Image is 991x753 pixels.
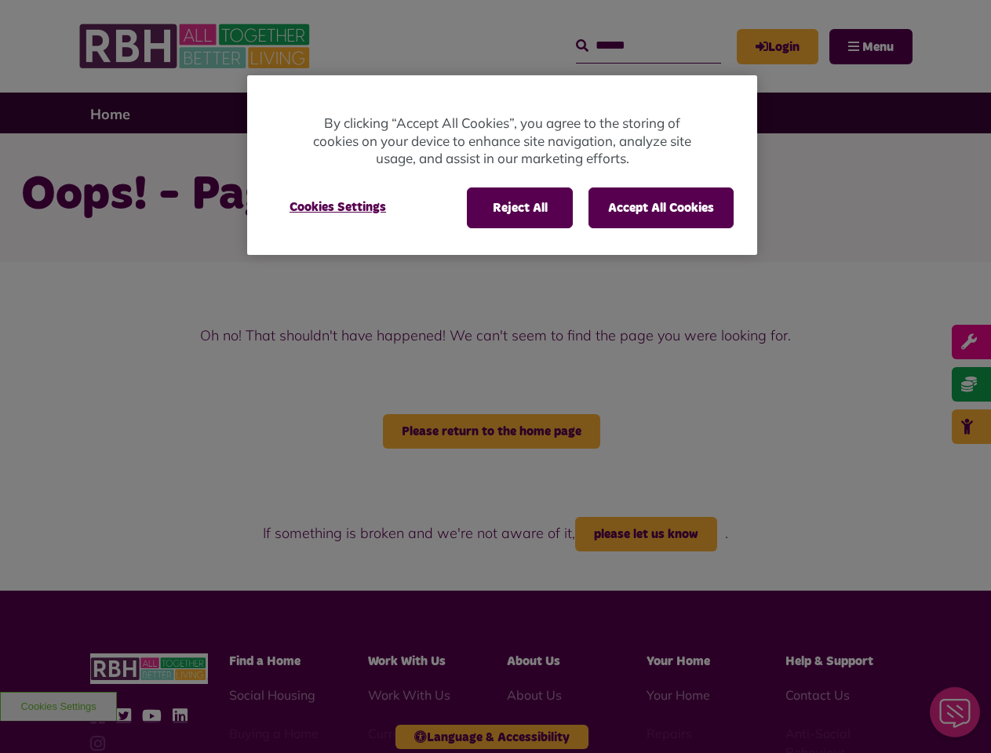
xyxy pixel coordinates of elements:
p: By clicking “Accept All Cookies”, you agree to the storing of cookies on your device to enhance s... [310,115,694,168]
button: Reject All [467,187,573,228]
div: Close Web Assistant [9,5,60,55]
button: Accept All Cookies [588,187,734,228]
div: Cookie banner [247,75,757,255]
button: Cookies Settings [271,187,405,227]
div: Privacy [247,75,757,255]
